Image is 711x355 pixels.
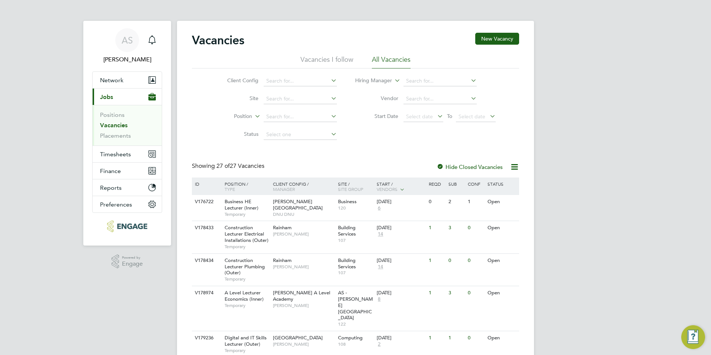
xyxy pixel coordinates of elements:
[403,94,477,104] input: Search for...
[271,177,336,195] div: Client Config /
[349,77,392,84] label: Hiring Manager
[122,255,143,261] span: Powered by
[193,286,219,300] div: V178974
[338,205,373,211] span: 120
[93,179,162,196] button: Reports
[100,77,123,84] span: Network
[338,224,356,237] span: Building Services
[427,254,446,268] div: 1
[225,186,235,192] span: Type
[377,231,384,237] span: 14
[406,113,433,120] span: Select date
[486,177,518,190] div: Status
[122,35,133,45] span: AS
[93,163,162,179] button: Finance
[338,270,373,276] span: 107
[225,290,264,302] span: A Level Lecturer Economics (Inner)
[486,331,518,345] div: Open
[427,221,446,235] div: 1
[93,89,162,105] button: Jobs
[92,220,162,232] a: Go to home page
[216,95,258,102] label: Site
[377,296,382,303] span: 8
[338,341,373,347] span: 108
[193,254,219,268] div: V178434
[92,28,162,64] a: AS[PERSON_NAME]
[447,177,466,190] div: Sub
[216,131,258,137] label: Status
[437,163,503,170] label: Hide Closed Vacancies
[273,224,292,231] span: Rainham
[377,199,425,205] div: [DATE]
[486,221,518,235] div: Open
[93,105,162,145] div: Jobs
[107,220,147,232] img: carbonrecruitment-logo-retina.png
[100,184,122,191] span: Reports
[459,113,485,120] span: Select date
[264,129,337,140] input: Select one
[273,211,334,217] span: DNU DNU
[466,331,485,345] div: 0
[216,162,264,170] span: 27 Vacancies
[100,93,113,100] span: Jobs
[193,177,219,190] div: ID
[427,177,446,190] div: Reqd
[192,33,244,48] h2: Vacancies
[681,325,705,349] button: Engage Resource Center
[100,167,121,175] span: Finance
[377,205,382,211] span: 6
[100,122,128,129] a: Vacancies
[486,254,518,268] div: Open
[427,331,446,345] div: 1
[264,76,337,86] input: Search for...
[377,335,425,341] div: [DATE]
[355,95,398,102] label: Vendor
[403,76,477,86] input: Search for...
[225,257,265,276] span: Construction Lecturer Plumbing (Outer)
[377,264,384,270] span: 14
[445,111,454,121] span: To
[338,290,373,321] span: AS - [PERSON_NAME][GEOGRAPHIC_DATA]
[486,195,518,209] div: Open
[225,303,269,308] span: Temporary
[92,55,162,64] span: Avais Sabir
[273,335,323,341] span: [GEOGRAPHIC_DATA]
[273,186,295,192] span: Manager
[338,237,373,243] span: 107
[273,198,323,211] span: [PERSON_NAME][GEOGRAPHIC_DATA]
[377,225,425,231] div: [DATE]
[372,55,411,68] li: All Vacancies
[338,186,363,192] span: Site Group
[112,255,143,269] a: Powered byEngage
[100,151,131,158] span: Timesheets
[447,195,466,209] div: 2
[377,290,425,296] div: [DATE]
[225,348,269,354] span: Temporary
[225,244,269,250] span: Temporary
[193,221,219,235] div: V178433
[486,286,518,300] div: Open
[100,201,132,208] span: Preferences
[447,286,466,300] div: 3
[466,254,485,268] div: 0
[225,276,269,282] span: Temporary
[225,211,269,217] span: Temporary
[273,341,334,347] span: [PERSON_NAME]
[355,113,398,119] label: Start Date
[83,21,171,246] nav: Main navigation
[466,286,485,300] div: 0
[377,258,425,264] div: [DATE]
[100,111,125,118] a: Positions
[300,55,353,68] li: Vacancies I follow
[225,335,267,347] span: Digital and IT Skills Lecturer (Outer)
[338,335,363,341] span: Computing
[225,224,268,243] span: Construction Lecturer Electrical Installations (Outer)
[336,177,375,195] div: Site /
[193,195,219,209] div: V176722
[216,77,258,84] label: Client Config
[475,33,519,45] button: New Vacancy
[225,198,258,211] span: Business HE Lecturer (Inner)
[273,257,292,263] span: Rainham
[219,177,271,195] div: Position /
[466,177,485,190] div: Conf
